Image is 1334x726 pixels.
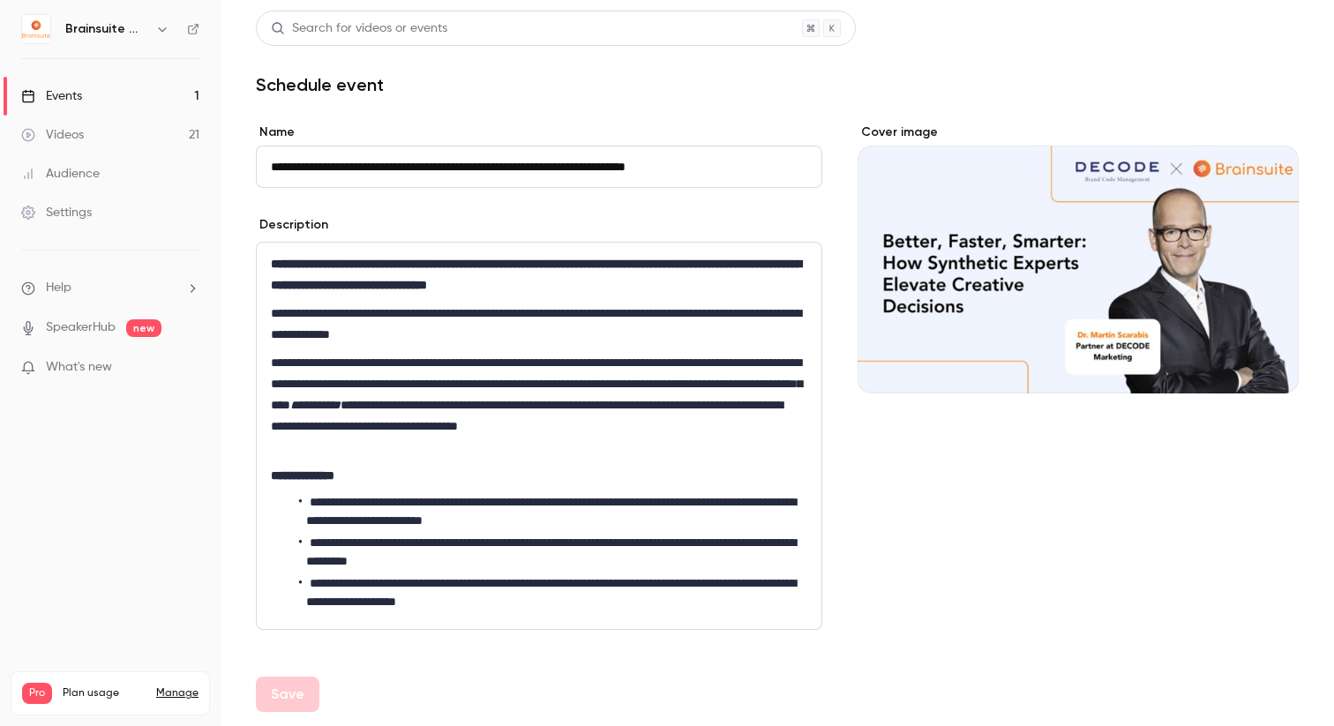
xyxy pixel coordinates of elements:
a: Manage [156,686,199,700]
div: Search for videos or events [271,19,447,38]
a: SpeakerHub [46,318,116,337]
div: Videos [21,126,84,144]
div: editor [257,243,821,629]
div: Events [21,87,82,105]
span: What's new [46,358,112,377]
span: Plan usage [63,686,146,700]
span: new [126,319,161,337]
label: Cover image [858,123,1299,141]
h1: Schedule event [256,74,1299,95]
div: Audience [21,165,100,183]
section: Cover image [858,123,1299,393]
img: Brainsuite Webinars [22,15,50,43]
div: Settings [21,204,92,221]
li: help-dropdown-opener [21,279,199,297]
span: Pro [22,683,52,704]
section: description [256,242,822,630]
span: Help [46,279,71,297]
label: Name [256,123,822,141]
iframe: Noticeable Trigger [178,360,199,376]
h6: Brainsuite Webinars [65,20,148,38]
label: Description [256,216,328,234]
